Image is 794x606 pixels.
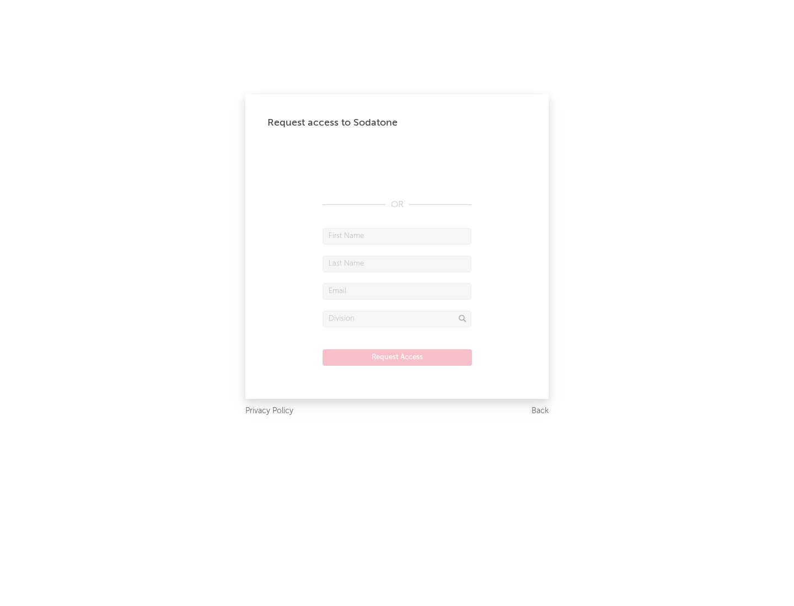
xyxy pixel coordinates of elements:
button: Request Access [323,349,472,366]
a: Privacy Policy [245,404,293,418]
input: Division [323,311,471,327]
div: Request access to Sodatone [267,116,527,129]
input: Last Name [323,256,471,272]
a: Back [532,404,549,418]
input: First Name [323,228,471,245]
input: Email [323,283,471,300]
div: OR [323,198,471,212]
